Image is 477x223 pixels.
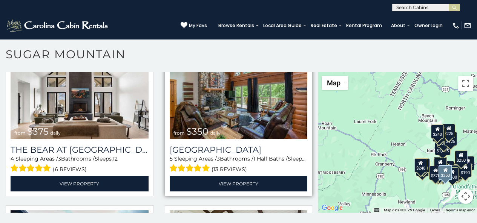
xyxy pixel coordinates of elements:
[170,145,308,155] a: [GEOGRAPHIC_DATA]
[170,176,308,191] a: View Property
[446,167,459,182] div: $500
[462,156,474,170] div: $155
[11,155,14,162] span: 4
[414,158,427,173] div: $240
[6,18,110,33] img: White-1-2.png
[429,166,442,180] div: $375
[429,208,440,212] a: Terms
[50,130,61,136] span: daily
[439,165,452,180] div: $350
[458,76,473,91] button: Toggle fullscreen view
[58,155,61,162] span: 3
[327,79,340,87] span: Map
[217,155,220,162] span: 3
[11,47,149,139] a: The Bear At Sugar Mountain from $375 daily
[464,22,471,29] img: mail-regular-white.png
[442,124,455,138] div: $225
[384,208,425,212] span: Map data ©2025 Google
[444,132,457,146] div: $125
[320,203,345,213] img: Google
[253,155,288,162] span: 1 Half Baths /
[458,189,473,204] button: Map camera controls
[11,155,149,174] div: Sleeping Areas / Bathrooms / Sleeps:
[170,155,308,174] div: Sleeping Areas / Bathrooms / Sleeps:
[411,20,446,31] a: Owner Login
[342,20,386,31] a: Rental Program
[259,20,305,31] a: Local Area Guide
[181,22,207,29] a: My Favs
[445,208,475,212] a: Report a map error
[322,76,348,90] button: Change map style
[27,126,49,137] span: $375
[14,130,26,136] span: from
[434,158,447,172] div: $300
[11,176,149,191] a: View Property
[170,47,308,139] img: Grouse Moor Lodge
[435,141,451,155] div: $1,095
[434,157,446,171] div: $190
[11,47,149,139] img: The Bear At Sugar Mountain
[307,20,341,31] a: Real Estate
[170,155,173,162] span: 5
[455,150,468,165] div: $250
[320,203,345,213] a: Open this area in Google Maps (opens a new window)
[186,126,209,137] span: $350
[173,130,185,136] span: from
[11,145,149,155] h3: The Bear At Sugar Mountain
[210,130,221,136] span: daily
[11,145,149,155] a: The Bear At [GEOGRAPHIC_DATA]
[442,161,454,175] div: $200
[452,22,460,29] img: phone-regular-white.png
[215,20,258,31] a: Browse Rentals
[306,155,311,162] span: 12
[170,47,308,139] a: Grouse Moor Lodge from $350 daily
[387,20,409,31] a: About
[431,124,444,139] div: $240
[53,164,87,174] span: (6 reviews)
[113,155,118,162] span: 12
[170,145,308,155] h3: Grouse Moor Lodge
[189,22,207,29] span: My Favs
[459,163,472,177] div: $190
[374,208,379,213] button: Keyboard shortcuts
[212,164,247,174] span: (13 reviews)
[450,165,463,179] div: $195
